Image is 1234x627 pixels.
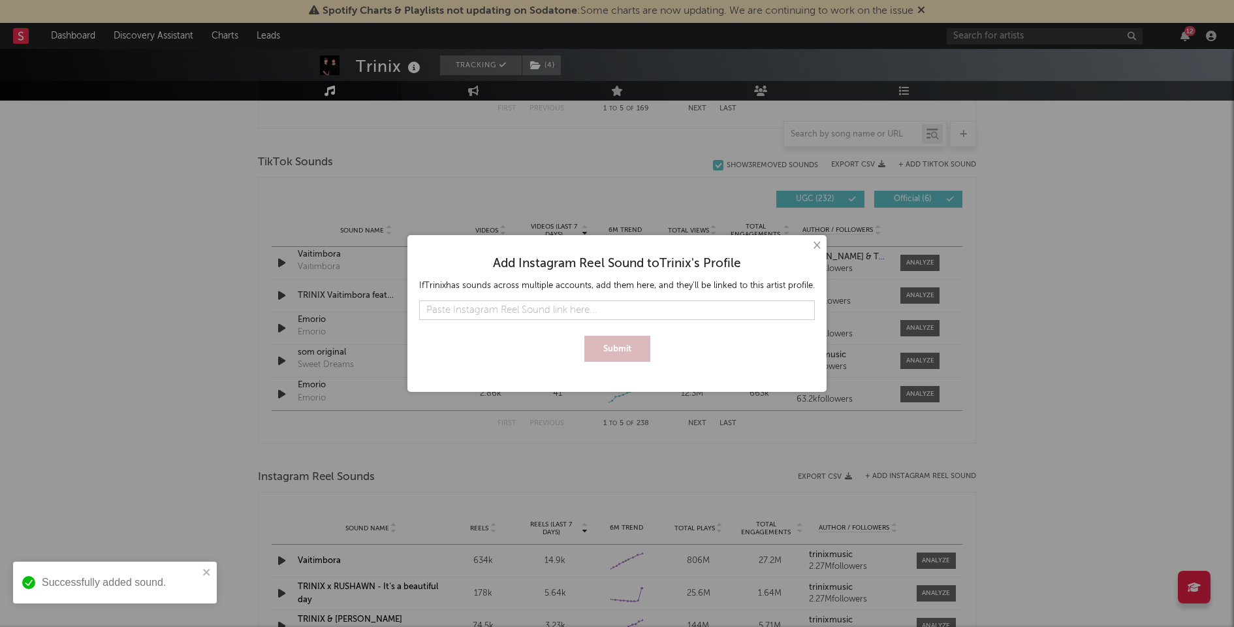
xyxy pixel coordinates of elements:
[202,567,212,579] button: close
[42,575,198,590] div: Successfully added sound.
[809,238,823,253] button: ×
[419,300,815,320] input: Paste Instagram Reel Sound link here...
[419,280,815,293] div: If Trinix has sounds across multiple accounts, add them here, and they'll be linked to this artis...
[419,256,815,272] div: Add Instagram Reel Sound to Trinix 's Profile
[584,336,650,362] button: Submit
